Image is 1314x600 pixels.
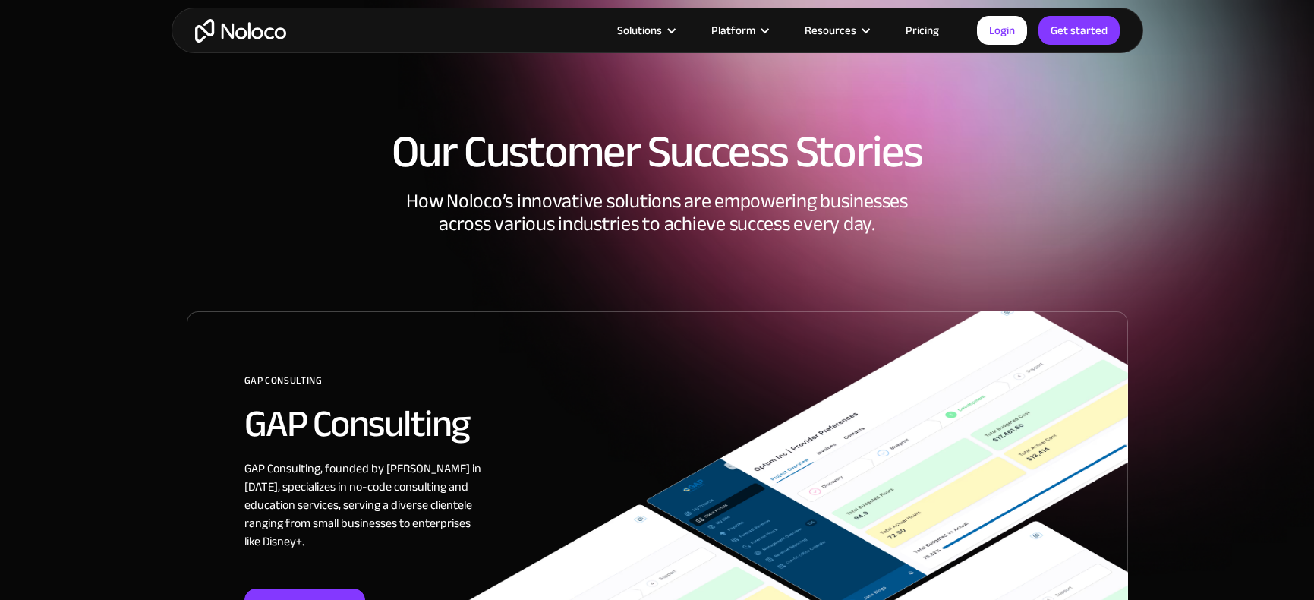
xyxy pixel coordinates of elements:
[244,459,487,589] div: GAP Consulting, founded by [PERSON_NAME] in [DATE], specializes in no-code consulting and educati...
[244,369,1127,403] div: GAP Consulting
[1038,16,1120,45] a: Get started
[617,21,662,40] div: Solutions
[887,21,958,40] a: Pricing
[711,21,755,40] div: Platform
[786,21,887,40] div: Resources
[187,190,1128,311] div: How Noloco’s innovative solutions are empowering businesses across various industries to achieve ...
[977,16,1027,45] a: Login
[805,21,856,40] div: Resources
[244,403,1127,444] h2: GAP Consulting
[195,19,286,43] a: home
[598,21,692,40] div: Solutions
[187,129,1128,175] h1: Our Customer Success Stories
[692,21,786,40] div: Platform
